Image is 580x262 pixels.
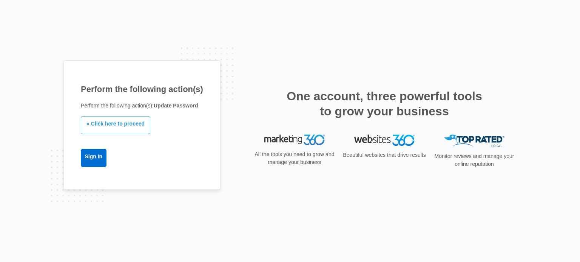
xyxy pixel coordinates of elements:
[81,116,150,134] a: » Click here to proceed
[354,135,415,146] img: Websites 360
[81,149,106,167] a: Sign In
[264,135,325,145] img: Marketing 360
[81,102,203,110] p: Perform the following action(s):
[81,83,203,95] h1: Perform the following action(s)
[154,103,198,109] b: Update Password
[252,150,337,166] p: All the tools you need to grow and manage your business
[342,151,427,159] p: Beautiful websites that drive results
[444,135,504,147] img: Top Rated Local
[284,89,484,119] h2: One account, three powerful tools to grow your business
[432,152,517,168] p: Monitor reviews and manage your online reputation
